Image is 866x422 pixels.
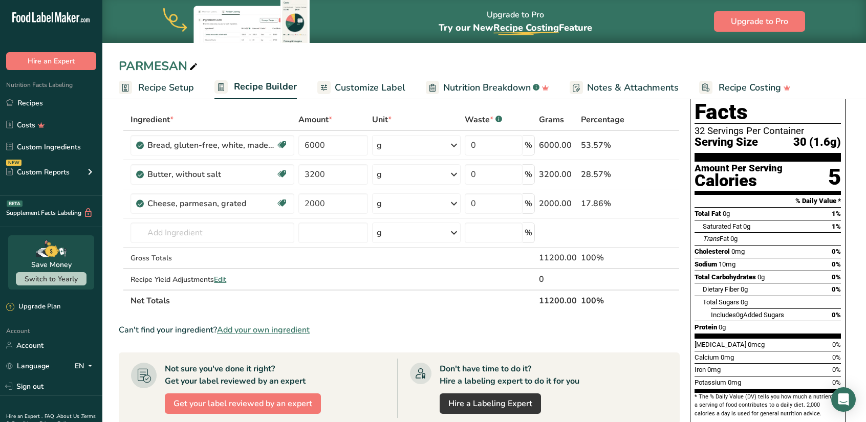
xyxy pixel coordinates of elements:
div: NEW [6,160,21,166]
span: Add your own ingredient [217,324,310,336]
span: 0g [736,311,743,319]
div: 100% [581,252,631,264]
span: Notes & Attachments [587,81,679,95]
span: Grams [539,114,564,126]
div: Calories [695,173,783,188]
span: Customize Label [335,81,405,95]
span: 0% [832,260,841,268]
div: 17.86% [581,197,631,210]
div: Upgrade to Pro [439,1,592,43]
a: Recipe Costing [699,76,791,99]
span: Dietary Fiber [703,285,739,293]
span: Edit [214,275,226,284]
span: Saturated Fat [703,223,742,230]
span: 0g [730,235,738,242]
button: Switch to Yearly [16,272,86,285]
div: 5 [828,164,841,191]
div: Waste [465,114,502,126]
span: 0% [832,366,841,373]
div: BETA [7,201,23,207]
div: g [377,168,382,181]
span: Protein [695,323,717,331]
i: Trans [703,235,720,242]
div: Open Intercom Messenger [831,387,856,412]
span: 0% [832,273,841,281]
span: 0% [832,311,841,319]
section: % Daily Value * [695,195,841,207]
a: Notes & Attachments [570,76,679,99]
div: Save Money [31,259,72,270]
input: Add Ingredient [131,223,294,243]
th: 100% [579,290,633,311]
th: 11200.00 [537,290,579,311]
span: Serving Size [695,136,758,149]
div: Upgrade Plan [6,302,60,312]
a: Nutrition Breakdown [426,76,549,99]
span: Fat [703,235,729,242]
div: 11200.00 [539,252,577,264]
span: Get your label reviewed by an expert [174,397,312,410]
div: 53.57% [581,139,631,151]
div: 6000.00 [539,139,577,151]
span: Switch to Yearly [25,274,78,284]
div: 32 Servings Per Container [695,126,841,136]
a: Recipe Setup [119,76,194,99]
span: Includes Added Sugars [711,311,784,319]
span: 0mg [728,379,741,386]
span: 0mcg [748,341,765,348]
span: Total Carbohydrates [695,273,756,281]
div: 28.57% [581,168,631,181]
div: g [377,139,382,151]
div: PARMESAN [119,57,200,75]
span: 0g [743,223,750,230]
span: 0g [757,273,765,281]
span: 0mg [721,353,734,361]
span: Unit [372,114,392,126]
span: 0% [832,341,841,348]
div: Can't find your ingredient? [119,324,680,336]
span: Iron [695,366,706,373]
div: Amount Per Serving [695,164,783,173]
span: Sodium [695,260,717,268]
span: 1% [832,210,841,217]
span: Try our New Feature [439,21,592,34]
span: Cholesterol [695,248,730,255]
span: Upgrade to Pro [731,15,788,28]
div: Don't have time to do it? Hire a labeling expert to do it for you [440,363,579,387]
span: 0% [832,379,841,386]
button: Upgrade to Pro [714,11,805,32]
a: Hire an Expert . [6,413,42,420]
div: Butter, without salt [147,168,275,181]
span: 0% [832,353,841,361]
span: 0mg [707,366,721,373]
span: 0% [832,285,841,293]
span: Recipe Builder [234,80,297,94]
div: Custom Reports [6,167,70,177]
div: 0 [539,273,577,285]
span: 0g [723,210,730,217]
a: Recipe Builder [214,75,297,100]
div: Not sure you've done it right? Get your label reviewed by an expert [165,363,306,387]
span: 0% [832,248,841,255]
span: 0mg [731,248,745,255]
span: 10mg [719,260,735,268]
a: FAQ . [45,413,57,420]
div: g [377,227,382,239]
span: Calcium [695,353,719,361]
span: Potassium [695,379,726,386]
span: Amount [298,114,332,126]
span: 0g [741,298,748,306]
div: 2000.00 [539,197,577,210]
th: Net Totals [128,290,537,311]
a: Language [6,357,50,375]
div: EN [75,360,96,372]
a: About Us . [57,413,81,420]
span: 0g [719,323,726,331]
button: Get your label reviewed by an expert [165,393,321,414]
span: 1% [832,223,841,230]
a: Customize Label [317,76,405,99]
button: Hire an Expert [6,52,96,70]
section: * The % Daily Value (DV) tells you how much a nutrient in a serving of food contributes to a dail... [695,393,841,418]
span: Total Fat [695,210,721,217]
div: g [377,197,382,210]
